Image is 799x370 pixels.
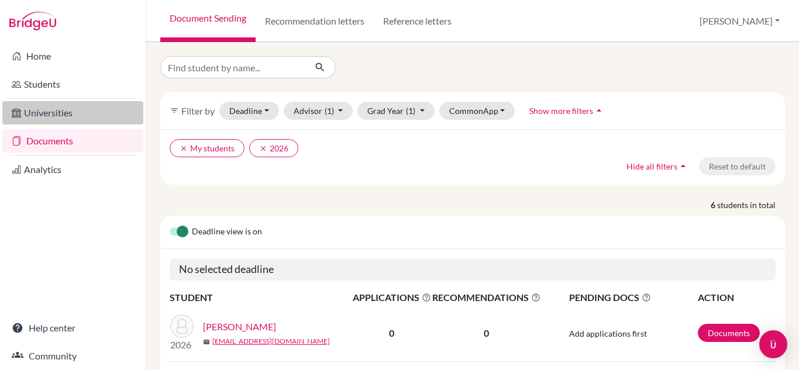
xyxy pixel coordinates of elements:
[432,291,540,305] span: RECOMMENDATIONS
[259,144,267,153] i: clear
[432,326,540,340] p: 0
[617,157,699,175] button: Hide all filtersarrow_drop_up
[2,158,143,181] a: Analytics
[759,330,787,358] div: Open Intercom Messenger
[284,102,353,120] button: Advisor(1)
[353,291,431,305] span: APPLICATIONS
[569,291,697,305] span: PENDING DOCS
[389,327,394,338] b: 0
[212,336,330,347] a: [EMAIL_ADDRESS][DOMAIN_NAME]
[180,144,188,153] i: clear
[698,324,760,342] a: Documents
[593,105,605,116] i: arrow_drop_up
[170,314,194,338] img: Chuang, Ethan
[170,258,776,281] h5: No selected deadline
[170,139,244,157] button: clearMy students
[219,102,279,120] button: Deadline
[170,290,352,305] th: STUDENT
[694,10,785,32] button: [PERSON_NAME]
[9,12,56,30] img: Bridge-U
[529,106,593,116] span: Show more filters
[717,199,785,211] span: students in total
[697,290,776,305] th: ACTION
[357,102,435,120] button: Grad Year(1)
[249,139,298,157] button: clear2026
[2,344,143,368] a: Community
[2,316,143,340] a: Help center
[519,102,615,120] button: Show more filtersarrow_drop_up
[170,338,194,352] p: 2026
[406,106,415,116] span: (1)
[160,56,305,78] input: Find student by name...
[699,157,776,175] button: Reset to default
[677,160,689,172] i: arrow_drop_up
[626,161,677,171] span: Hide all filters
[2,129,143,153] a: Documents
[711,199,717,211] strong: 6
[192,225,262,239] span: Deadline view is on
[569,328,647,338] span: Add applications first
[203,320,276,334] a: [PERSON_NAME]
[181,105,215,116] span: Filter by
[325,106,334,116] span: (1)
[203,338,210,345] span: mail
[2,44,143,68] a: Home
[2,101,143,125] a: Universities
[439,102,515,120] button: CommonApp
[2,72,143,96] a: Students
[170,106,179,115] i: filter_list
